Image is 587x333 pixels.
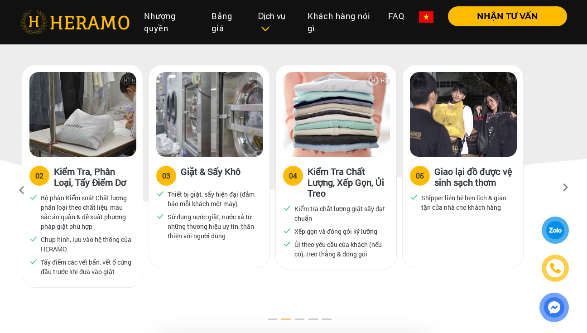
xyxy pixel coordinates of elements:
[434,166,516,188] h3: Giao lại đồ được vệ sinh sạch thơm
[381,6,412,26] a: FAQ
[283,227,291,235] img: checked.svg
[441,12,567,20] a: NHẬN TƯ VẤN
[448,6,567,26] button: NHẬN TƯ VẤN
[29,257,38,265] img: checked.svg
[258,10,293,34] div: Dịch vụ
[283,240,291,248] img: checked.svg
[549,262,562,274] img: phone-icon
[168,189,259,208] p: Thiết bị giặt, sấy hiện đại (đảm bảo mỗi khách một máy)
[308,166,389,198] h3: Kiểm Tra Chất Lượng, Xếp Gọn, Ủi Treo
[416,170,424,181] div: 05
[303,317,312,326] button: 4
[300,6,381,38] a: Khách hàng nói gì
[289,317,298,326] button: 3
[35,170,43,181] div: 02
[41,193,132,231] p: Bộ phận Kiểm soát Chất lượng phân loại theo chất liệu, màu sắc áo quần & đề xuất phương pháp giặt...
[156,189,164,198] img: checked.svg
[204,6,251,38] a: Bảng giá
[137,6,204,38] a: Nhượng quyền
[294,204,386,223] p: Kiểm tra chất lượng giặt sấy đạt chuẩn
[41,235,132,254] p: Chụp hình, lưu vào hệ thống của HERAMO
[294,240,386,259] p: Ủi theo yêu cầu của khách (nếu có), treo thẳng & đóng gói
[29,235,38,243] img: checked.svg
[20,10,130,34] img: heramo-logo.png
[275,317,284,326] button: 2
[419,11,433,23] img: vn-flag.png
[421,193,513,212] p: Shipper liên hệ hẹn lịch & giao tận cửa nhà cho khách hàng
[156,212,164,220] img: checked.svg
[54,166,135,188] h3: Kiểm Tra, Phân Loại, Tẩy Điểm Dơ
[41,257,132,276] p: Tẩy điểm các vết bẩn, vết ố cứng đầu trước khi đưa vào giặt
[29,72,136,157] img: heramo-quy-trinh-giat-hap-tieu-chuan-buoc-2
[316,317,325,326] button: 5
[260,24,270,34] img: subToggleIcon
[294,227,377,236] p: Xếp gọn và đóng gói kỹ lưỡng
[162,170,170,181] div: 03
[181,166,241,184] h3: Giặt & Sấy Khô
[156,72,263,157] img: heramo-quy-trinh-giat-hap-tieu-chuan-buoc-7
[262,317,271,326] button: 1
[289,170,297,181] div: 04
[410,193,418,201] img: checked.svg
[168,212,259,241] p: Sử dụng nước giặt, nước xả từ những thương hiệu uy tín, thân thiện với người dùng
[29,193,38,201] img: checked.svg
[543,256,568,280] a: phone-icon
[283,72,390,157] img: heramo-quy-trinh-giat-hap-tieu-chuan-buoc-4
[283,204,291,212] img: checked.svg
[410,72,517,157] img: heramo-quy-trinh-giat-hap-tieu-chuan-buoc-5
